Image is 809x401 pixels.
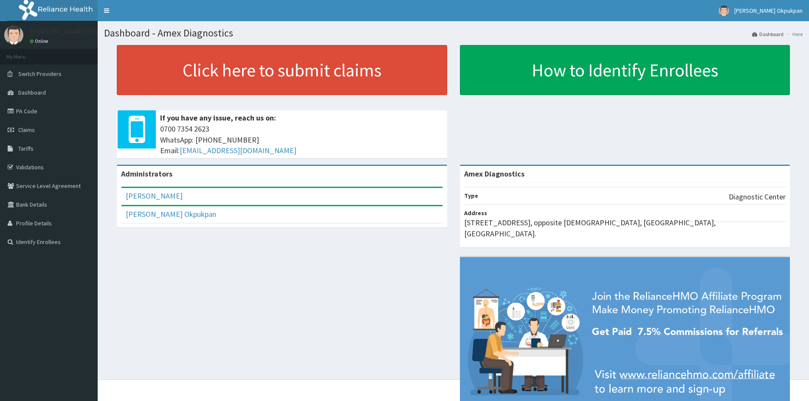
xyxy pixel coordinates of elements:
[160,113,276,123] b: If you have any issue, reach us on:
[18,70,62,78] span: Switch Providers
[18,89,46,96] span: Dashboard
[18,126,35,134] span: Claims
[30,28,120,35] p: [PERSON_NAME] Okpukpan
[719,6,729,16] img: User Image
[752,31,784,38] a: Dashboard
[117,45,447,95] a: Click here to submit claims
[784,31,803,38] li: Here
[729,191,786,202] p: Diagnostic Center
[464,209,487,217] b: Address
[464,217,786,239] p: [STREET_ADDRESS], opposite [DEMOGRAPHIC_DATA], [GEOGRAPHIC_DATA], [GEOGRAPHIC_DATA].
[180,146,296,155] a: [EMAIL_ADDRESS][DOMAIN_NAME]
[464,192,478,199] b: Type
[4,25,23,45] img: User Image
[126,209,216,219] a: [PERSON_NAME] Okpukpan
[18,145,34,152] span: Tariffs
[30,38,50,44] a: Online
[126,191,183,201] a: [PERSON_NAME]
[734,7,803,14] span: [PERSON_NAME] Okpukpan
[460,45,790,95] a: How to Identify Enrollees
[160,123,443,156] span: 0700 7354 2623 WhatsApp: [PHONE_NUMBER] Email:
[104,28,803,39] h1: Dashboard - Amex Diagnostics
[464,169,524,179] strong: Amex Diagnostics
[121,169,172,179] b: Administrators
